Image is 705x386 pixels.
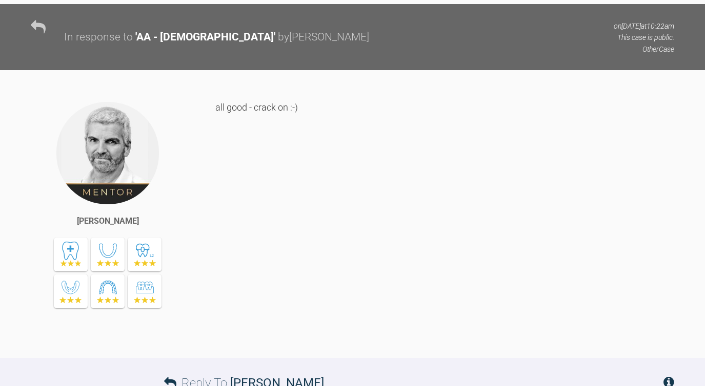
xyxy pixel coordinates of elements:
p: Other Case [614,44,674,55]
div: all good - crack on :-) [215,101,674,342]
img: Ross Hobson [55,101,160,205]
p: on [DATE] at 10:22am [614,20,674,32]
div: [PERSON_NAME] [77,215,139,228]
div: by [PERSON_NAME] [278,29,369,46]
div: ' AA - [DEMOGRAPHIC_DATA] ' [135,29,275,46]
p: This case is public. [614,32,674,43]
div: In response to [64,29,133,46]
